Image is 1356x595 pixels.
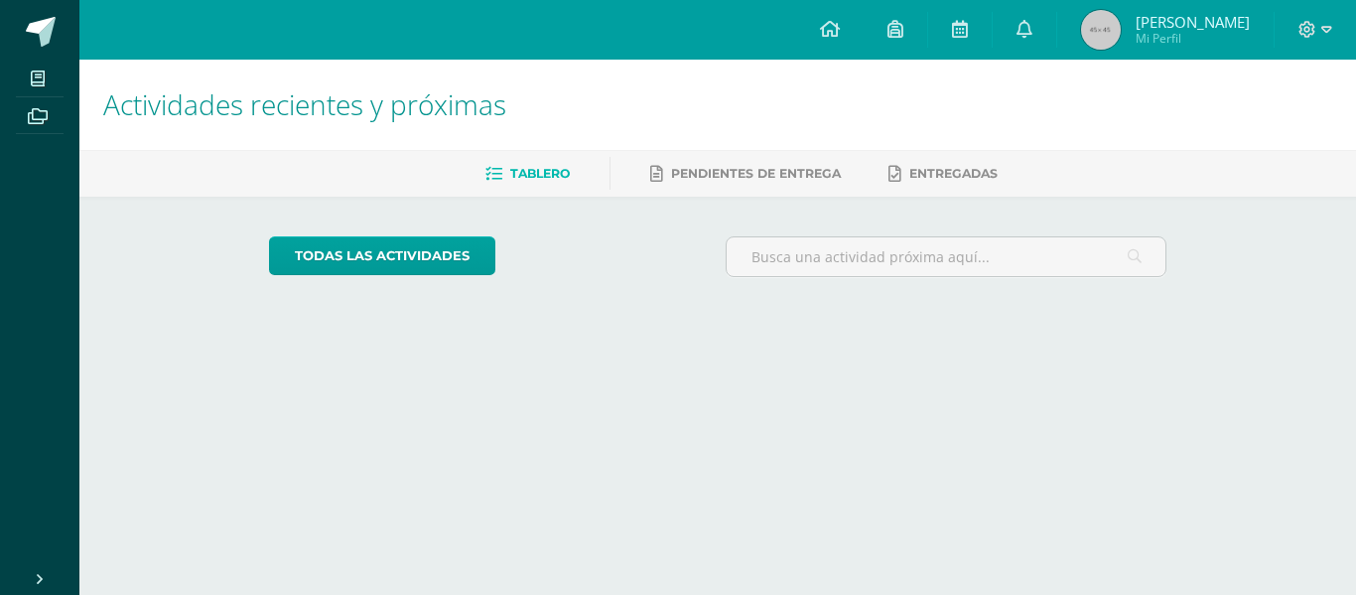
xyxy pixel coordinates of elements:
[103,85,506,123] span: Actividades recientes y próximas
[510,166,570,181] span: Tablero
[269,236,495,275] a: todas las Actividades
[888,158,998,190] a: Entregadas
[727,237,1166,276] input: Busca una actividad próxima aquí...
[650,158,841,190] a: Pendientes de entrega
[909,166,998,181] span: Entregadas
[1081,10,1121,50] img: 45x45
[1136,12,1250,32] span: [PERSON_NAME]
[671,166,841,181] span: Pendientes de entrega
[1136,30,1250,47] span: Mi Perfil
[485,158,570,190] a: Tablero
